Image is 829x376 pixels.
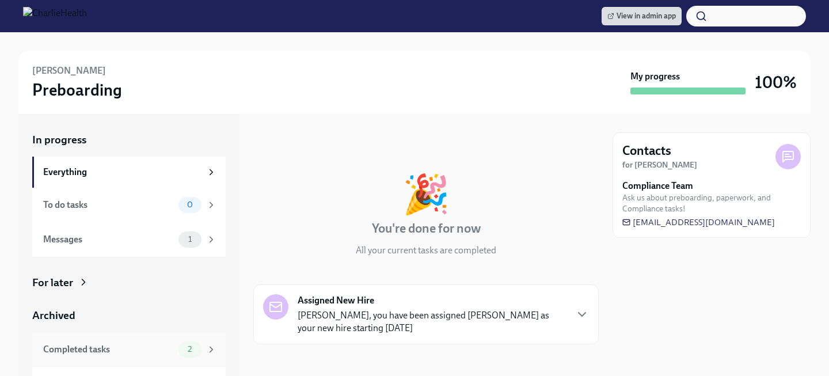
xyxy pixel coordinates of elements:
div: To do tasks [43,199,174,211]
a: Completed tasks2 [32,332,226,367]
a: Everything [32,157,226,188]
p: All your current tasks are completed [356,244,496,257]
a: For later [32,275,226,290]
p: [PERSON_NAME], you have been assigned [PERSON_NAME] as your new hire starting [DATE] [298,309,566,335]
div: Completed tasks [43,343,174,356]
div: 🎉 [402,175,450,213]
img: CharlieHealth [23,7,87,25]
div: For later [32,275,73,290]
div: In progress [253,132,307,147]
div: Everything [43,166,201,178]
strong: My progress [630,70,680,83]
a: [EMAIL_ADDRESS][DOMAIN_NAME] [622,217,775,228]
a: Messages1 [32,222,226,257]
a: Archived [32,308,226,323]
a: To do tasks0 [32,188,226,222]
h4: You're done for now [372,220,481,237]
span: 0 [180,200,200,209]
strong: Assigned New Hire [298,294,374,307]
span: 1 [181,235,199,244]
h3: Preboarding [32,79,122,100]
h4: Contacts [622,142,671,159]
h3: 100% [755,72,797,93]
h6: [PERSON_NAME] [32,64,106,77]
a: View in admin app [602,7,682,25]
span: View in admin app [607,10,676,22]
div: Messages [43,233,174,246]
a: In progress [32,132,226,147]
strong: Compliance Team [622,180,693,192]
span: Ask us about preboarding, paperwork, and Compliance tasks! [622,192,801,214]
strong: for [PERSON_NAME] [622,160,697,170]
span: 2 [181,345,199,354]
